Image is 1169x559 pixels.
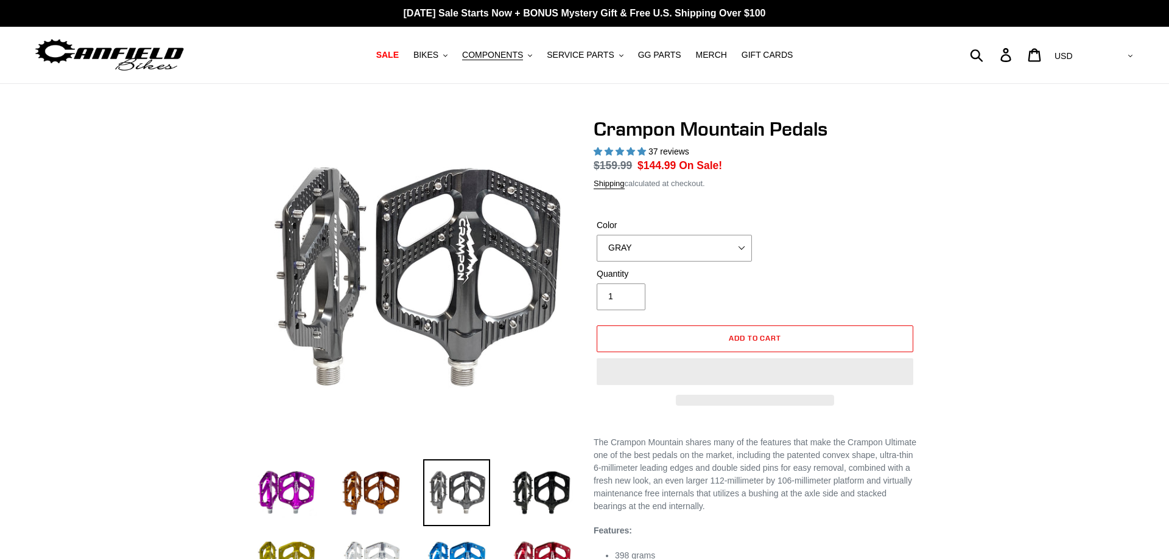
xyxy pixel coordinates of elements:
[594,179,625,189] a: Shipping
[508,459,575,526] img: Load image into Gallery viewer, stealth
[594,526,632,535] strong: Features:
[679,158,722,173] span: On Sale!
[632,47,687,63] a: GG PARTS
[637,159,676,172] span: $144.99
[594,436,916,513] p: The Crampon Mountain shares many of the features that make the Crampon Ultimate one of the best p...
[594,178,916,190] div: calculated at checkout.
[735,47,799,63] a: GIFT CARDS
[729,333,782,342] span: Add to cart
[597,325,913,352] button: Add to cart
[977,41,1008,68] input: Search
[255,120,573,437] img: grey
[696,50,727,60] span: MERCH
[413,50,438,60] span: BIKES
[597,268,752,280] label: Quantity
[594,117,916,141] h1: Crampon Mountain Pedals
[547,50,614,60] span: SERVICE PARTS
[33,36,186,74] img: Canfield Bikes
[338,459,405,526] img: Load image into Gallery viewer, bronze
[638,50,681,60] span: GG PARTS
[370,47,405,63] a: SALE
[407,47,454,63] button: BIKES
[648,147,689,156] span: 37 reviews
[462,50,523,60] span: COMPONENTS
[423,459,490,526] img: Load image into Gallery viewer, grey
[690,47,733,63] a: MERCH
[456,47,538,63] button: COMPONENTS
[594,147,648,156] span: 4.97 stars
[597,219,752,232] label: Color
[541,47,629,63] button: SERVICE PARTS
[376,50,399,60] span: SALE
[594,159,632,172] s: $159.99
[742,50,793,60] span: GIFT CARDS
[253,459,320,526] img: Load image into Gallery viewer, purple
